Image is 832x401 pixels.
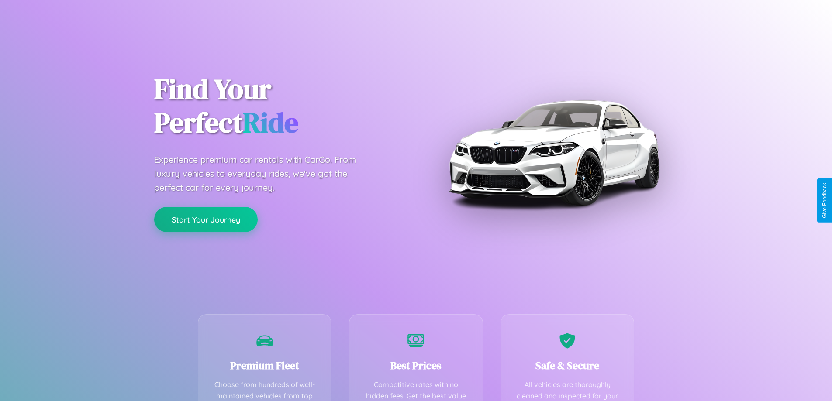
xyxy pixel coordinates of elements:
div: Give Feedback [822,183,828,218]
h3: Best Prices [362,358,470,373]
img: Premium BMW car rental vehicle [445,44,663,262]
h1: Find Your Perfect [154,72,403,140]
h3: Safe & Secure [514,358,621,373]
span: Ride [243,103,298,141]
button: Start Your Journey [154,207,258,232]
h3: Premium Fleet [211,358,318,373]
p: Experience premium car rentals with CarGo. From luxury vehicles to everyday rides, we've got the ... [154,153,373,195]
